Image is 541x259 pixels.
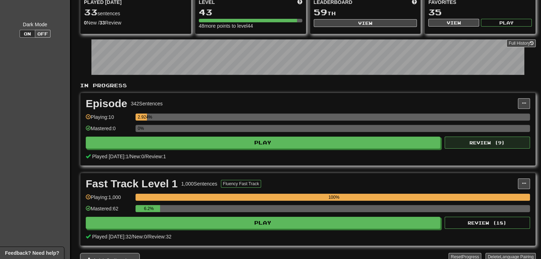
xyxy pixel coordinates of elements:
[86,194,132,205] div: Playing: 1,000
[86,114,132,125] div: Playing: 10
[138,114,147,121] div: 2.924%
[92,154,128,159] span: Played [DATE]: 1
[445,137,530,149] button: Review (9)
[481,19,532,27] button: Play
[86,98,127,109] div: Episode
[138,194,530,201] div: 100%
[86,125,132,137] div: Mastered: 0
[84,19,187,26] div: New / Review
[131,100,163,107] div: 342 Sentences
[428,8,532,17] div: 35
[86,137,440,149] button: Play
[199,8,302,17] div: 43
[145,154,166,159] span: Review: 1
[86,205,132,217] div: Mastered: 62
[86,178,178,189] div: Fast Track Level 1
[314,19,417,27] button: View
[128,154,130,159] span: /
[92,234,131,239] span: Played [DATE]: 32
[5,249,59,257] span: Open feedback widget
[130,154,144,159] span: New: 0
[138,205,160,212] div: 6.2%
[428,19,479,27] button: View
[5,21,65,28] div: Dark Mode
[181,180,217,187] div: 1,000 Sentences
[148,234,171,239] span: Review: 32
[86,217,440,229] button: Play
[35,30,51,38] button: Off
[100,20,105,26] strong: 33
[20,30,35,38] button: On
[221,180,261,188] button: Fluency Fast Track
[445,217,530,229] button: Review (18)
[506,39,536,47] a: Full History
[147,234,148,239] span: /
[131,234,133,239] span: /
[84,20,87,26] strong: 0
[314,7,327,17] span: 59
[144,154,145,159] span: /
[314,8,417,17] div: th
[199,22,302,29] div: 48 more points to level 44
[84,7,97,17] span: 33
[80,82,536,89] p: In Progress
[133,234,147,239] span: New: 0
[84,8,187,17] div: sentences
